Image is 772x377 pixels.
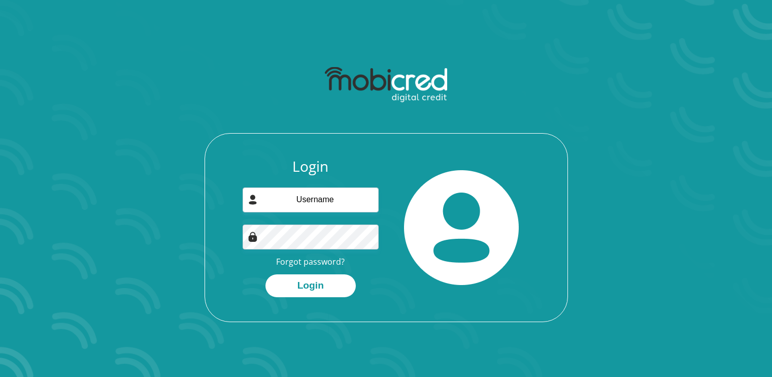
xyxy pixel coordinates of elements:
[243,187,379,212] input: Username
[243,158,379,175] h3: Login
[265,274,356,297] button: Login
[248,232,258,242] img: Image
[276,256,345,267] a: Forgot password?
[248,195,258,205] img: user-icon image
[325,67,447,103] img: mobicred logo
